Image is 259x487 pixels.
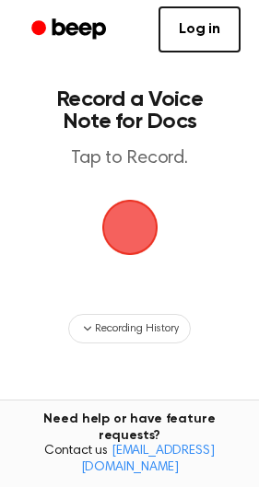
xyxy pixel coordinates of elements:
[95,320,178,337] span: Recording History
[159,6,241,52] a: Log in
[33,147,226,170] p: Tap to Record.
[68,314,190,343] button: Recording History
[33,88,226,133] h1: Record a Voice Note for Docs
[81,445,215,474] a: [EMAIL_ADDRESS][DOMAIN_NAME]
[18,12,123,48] a: Beep
[102,200,158,255] img: Beep Logo
[11,444,248,476] span: Contact us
